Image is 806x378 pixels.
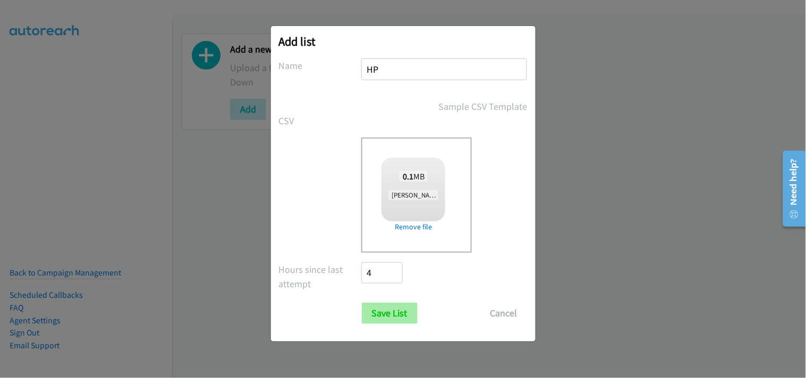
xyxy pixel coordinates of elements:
[279,58,362,73] label: Name
[279,114,362,128] label: CSV
[480,303,528,324] button: Cancel
[388,190,576,200] span: [PERSON_NAME] + HP FY25 Q4 ACS Z Workstation Opex - AU.csv
[381,221,445,233] a: Remove file
[403,171,413,182] strong: 0.1
[362,303,418,324] input: Save List
[279,34,528,49] h2: Add list
[279,262,362,291] label: Hours since last attempt
[400,171,428,182] span: MB
[776,147,806,231] iframe: Resource Center
[439,99,528,114] a: Sample CSV Template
